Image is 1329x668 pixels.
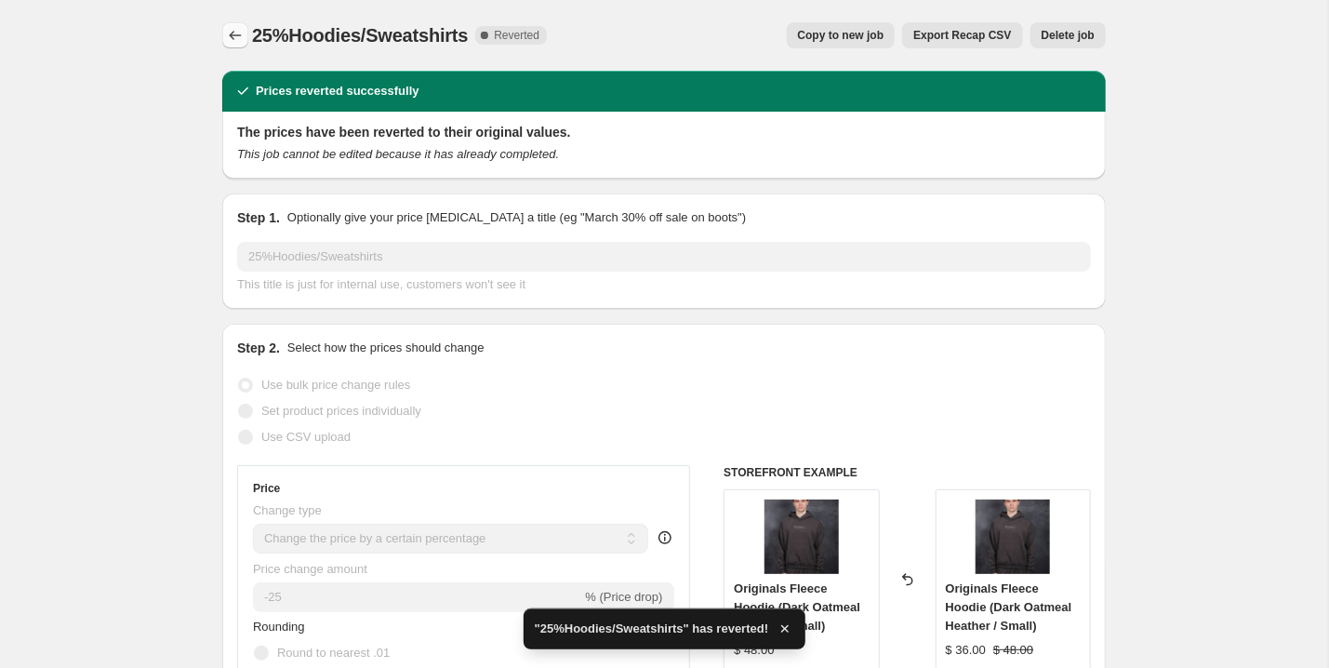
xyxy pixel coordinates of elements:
p: Select how the prices should change [287,339,485,357]
span: Price change amount [253,562,367,576]
span: Set product prices individually [261,404,421,418]
input: 30% off holiday sale [237,242,1091,272]
button: Price change jobs [222,22,248,48]
span: % (Price drop) [585,590,662,604]
div: help [656,528,674,547]
span: Change type [253,503,322,517]
strike: $ 48.00 [993,641,1033,660]
img: BHME920S_DTB-2_d08b0e06-239b-44ce-9a54-eebc4add6028_80x.jpg [764,500,839,574]
span: Round to nearest .01 [277,646,390,660]
h2: Step 2. [237,339,280,357]
span: 25%Hoodies/Sweatshirts [252,25,468,46]
button: Copy to new job [787,22,896,48]
p: Optionally give your price [MEDICAL_DATA] a title (eg "March 30% off sale on boots") [287,208,746,227]
img: BHME920S_DTB-2_d08b0e06-239b-44ce-9a54-eebc4add6028_80x.jpg [976,500,1050,574]
span: This title is just for internal use, customers won't see it [237,277,525,291]
h2: Prices reverted successfully [256,82,419,100]
i: This job cannot be edited because it has already completed. [237,147,559,161]
button: Export Recap CSV [902,22,1022,48]
span: Reverted [494,28,539,43]
div: $ 36.00 [946,641,986,660]
span: Rounding [253,620,305,634]
span: Delete job [1042,28,1095,43]
h2: The prices have been reverted to their original values. [237,123,1091,141]
h6: STOREFRONT EXAMPLE [724,465,1091,480]
h2: Step 1. [237,208,280,227]
span: Use bulk price change rules [261,378,410,392]
button: Delete job [1030,22,1106,48]
span: Originals Fleece Hoodie (Dark Oatmeal Heather / Small) [734,581,860,633]
span: Copy to new job [798,28,884,43]
span: "25%Hoodies/Sweatshirts" has reverted! [535,620,768,638]
span: Use CSV upload [261,430,351,444]
span: Export Recap CSV [913,28,1011,43]
span: Originals Fleece Hoodie (Dark Oatmeal Heather / Small) [946,581,1072,633]
input: -15 [253,582,581,612]
h3: Price [253,481,280,496]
